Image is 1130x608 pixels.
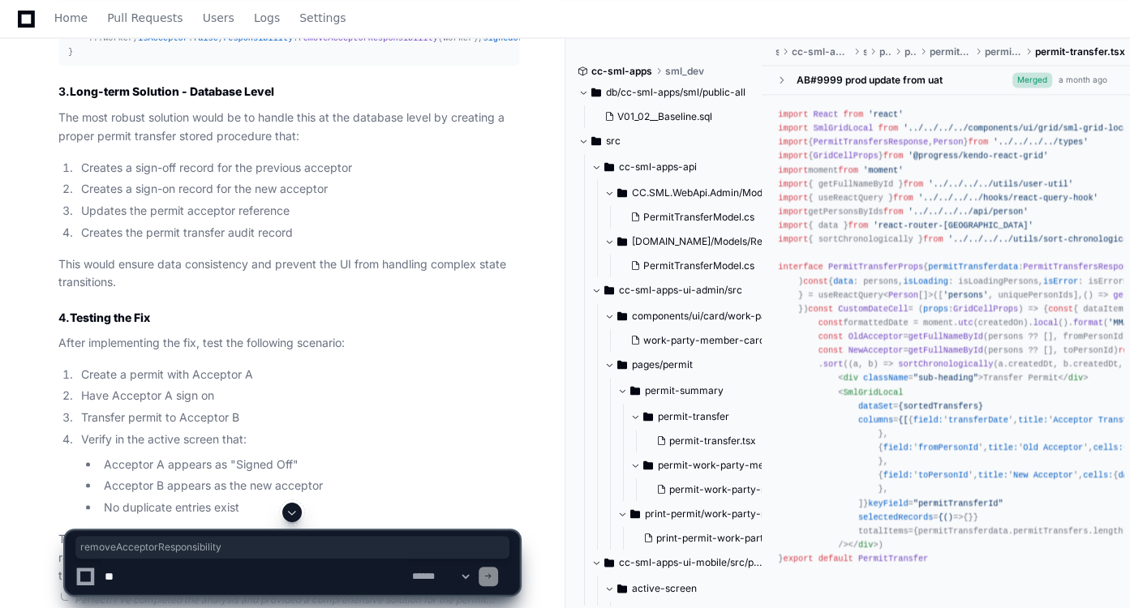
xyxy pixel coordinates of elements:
[1012,72,1052,88] span: Merged
[1023,443,1038,452] span: Old
[54,13,88,23] span: Home
[1048,304,1073,314] span: const
[913,415,943,425] span: field:
[843,109,863,119] span: from
[883,151,904,161] span: from
[58,309,519,325] h3: 4.
[909,345,983,355] span: getFullNameById
[138,33,188,43] span: isAcceptor
[918,470,969,480] span: toPersonId
[669,435,756,447] span: permit-transfer.tsx
[828,262,923,272] span: PermitTransferProps
[953,304,1018,314] span: GridCellProps
[775,45,779,58] span: src
[1033,470,1073,480] span: Acceptor
[868,499,908,508] span: keyField
[778,193,808,203] span: import
[796,74,942,87] div: AB#9999 prod update from uat
[898,401,983,411] span: {sortedTransfers}
[978,470,1008,480] span: title:
[632,358,693,371] span: pages/permit
[968,137,988,147] span: from
[76,223,519,242] li: Creates the permit transfer audit record
[818,345,844,355] span: const
[823,359,844,369] span: sort
[591,65,652,78] span: cc-sml-apps
[849,332,904,341] span: OldAcceptor
[893,193,913,203] span: from
[630,381,640,400] svg: Directory
[107,13,183,23] span: Pull Requests
[838,165,858,175] span: from
[76,201,519,220] li: Updates the permit acceptor reference
[669,483,821,496] span: permit-work-party-members.tsx
[883,443,913,452] span: field:
[918,443,978,452] span: fromPersonId
[299,13,346,23] span: Settings
[778,207,808,216] span: import
[849,345,904,355] span: NewAcceptor
[778,108,1114,580] div: { , } { } moment { getFullNameById } { useReactQuery } getPersonsByIds { data } { sortChronologic...
[591,277,763,303] button: cc-sml-apps-ui-admin/src
[879,45,892,58] span: pages
[99,476,519,495] li: Acceptor B appears as the new acceptor
[1059,74,1107,86] div: a month ago
[630,452,802,478] button: permit-work-party-member
[913,499,1003,508] span: "permitTransferId"
[658,410,729,423] span: permit-transfer
[1083,470,1113,480] span: cells:
[778,234,808,244] span: import
[858,415,893,425] span: columns
[632,235,776,248] span: [DOMAIN_NAME]/Models/Responses
[858,401,893,411] span: dataSet
[1053,415,1093,425] span: Acceptor
[883,470,913,480] span: field:
[76,430,519,516] li: Verify in the active screen that:
[298,33,438,43] span: removeAcceptorResponsibility
[76,158,519,177] li: Creates a sign-off record for the previous acceptor
[843,373,857,383] span: div
[778,123,808,133] span: import
[930,45,971,58] span: permit-summary
[903,276,947,286] span: isLoading
[1073,318,1103,328] span: format
[665,65,704,78] span: sml_dev
[203,13,234,23] span: Users
[1013,470,1028,480] span: New
[643,334,781,347] span: work-party-member-card.tsx
[99,455,519,473] li: Acceptor A appears as "Signed Off"
[862,45,866,58] span: src
[619,161,697,173] span: cc-sml-apps-api
[624,206,767,229] button: PermitTransferModel.cs
[898,415,908,425] span: {[
[923,304,948,314] span: props
[223,33,293,43] span: responsibility
[843,387,903,397] span: SmlGridLocal
[604,303,776,329] button: components/ui/card/work-party-member-card
[873,221,1033,230] span: 'react-router-[GEOGRAPHIC_DATA]'
[193,33,218,43] span: false
[993,137,1088,147] span: '../../../../types'
[606,135,621,148] span: src
[1018,415,1048,425] span: title:
[898,359,993,369] span: sortChronologically
[70,84,274,98] strong: Long-term Solution - Database Level
[984,45,1022,58] span: permit-transfer
[923,234,943,244] span: from
[578,128,750,154] button: src
[591,154,763,180] button: cc-sml-apps-api
[617,306,627,326] svg: Directory
[578,79,750,105] button: db/cc-sml-apps/sml/public-all
[988,443,1018,452] span: title:
[913,373,978,383] span: "sub-heading"
[1008,359,1053,369] span: createdDt
[803,276,828,286] span: const
[909,207,1029,216] span: '../../../../api/person'
[76,365,519,383] li: Create a permit with Acceptor A
[617,378,789,404] button: permit-summary
[76,179,519,198] li: Creates a sign-on record for the new acceptor
[643,407,653,426] svg: Directory
[591,83,601,102] svg: Directory
[778,262,823,272] span: interface
[630,404,802,430] button: permit-transfer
